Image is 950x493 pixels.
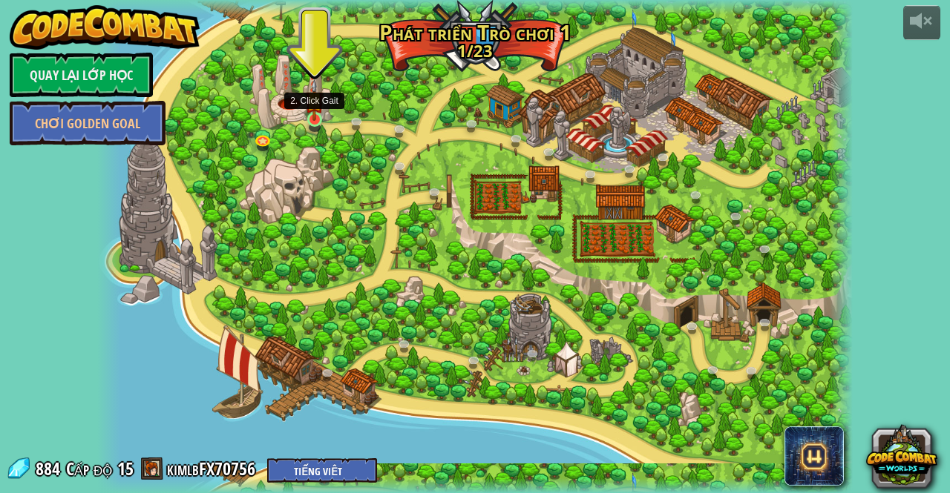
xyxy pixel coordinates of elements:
a: kimlbFX70756 [167,457,260,480]
span: Cấp độ [66,457,112,481]
img: CodeCombat - Learn how to code by playing a game [10,5,200,50]
a: Quay lại Lớp Học [10,53,153,97]
span: 884 [36,457,65,480]
img: level-banner-started.png [305,79,323,121]
button: Tùy chỉnh âm lượng [903,5,940,40]
a: Chơi Golden Goal [10,101,166,145]
span: 15 [117,457,134,480]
